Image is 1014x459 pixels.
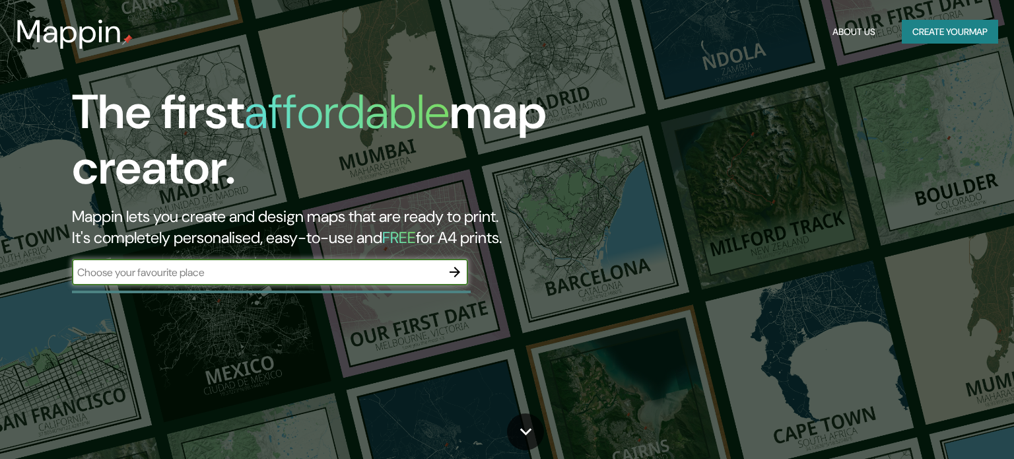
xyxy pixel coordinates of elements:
h1: affordable [244,81,450,143]
h5: FREE [382,227,416,248]
button: Create yourmap [902,20,998,44]
h1: The first map creator. [72,85,579,206]
h2: Mappin lets you create and design maps that are ready to print. It's completely personalised, eas... [72,206,579,248]
h3: Mappin [16,13,122,50]
img: mappin-pin [122,34,133,45]
input: Choose your favourite place [72,265,442,280]
button: About Us [827,20,881,44]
